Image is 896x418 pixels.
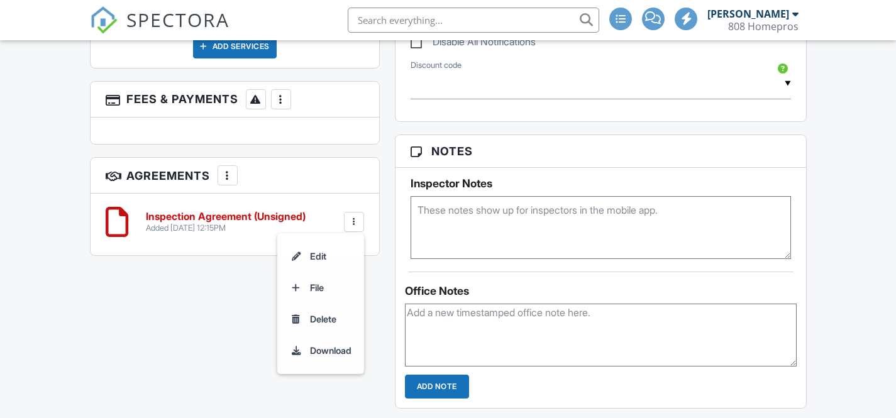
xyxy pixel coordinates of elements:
[707,8,789,20] div: [PERSON_NAME]
[411,60,462,71] label: Discount code
[126,6,230,33] span: SPECTORA
[91,158,379,194] h3: Agreements
[146,211,306,233] a: Inspection Agreement (Unsigned) Added [DATE] 12:15PM
[91,82,379,118] h3: Fees & Payments
[728,20,799,33] div: 808 Homepros
[395,135,806,168] h3: Notes
[348,8,599,33] input: Search everything...
[405,285,797,297] div: Office Notes
[146,223,306,233] div: Added [DATE] 12:15PM
[285,272,357,304] a: File
[90,6,118,34] img: The Best Home Inspection Software - Spectora
[146,211,306,223] h6: Inspection Agreement (Unsigned)
[90,17,230,43] a: SPECTORA
[285,335,357,366] a: Download
[193,35,277,58] div: Add Services
[285,241,357,272] a: Edit
[411,36,536,52] label: Disable All Notifications
[405,375,469,399] input: Add Note
[285,304,357,335] a: Delete
[411,177,791,190] h5: Inspector Notes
